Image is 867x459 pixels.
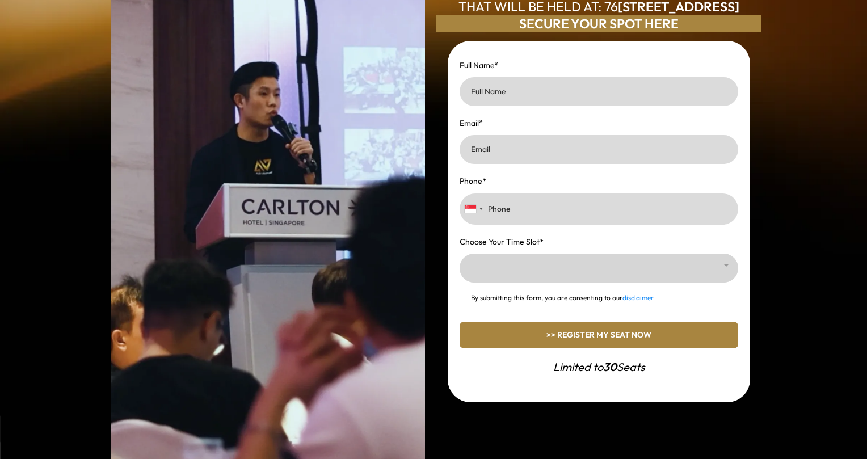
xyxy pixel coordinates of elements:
strong: SECURE YOUR SPOT HERE [519,15,679,32]
label: Phone [460,174,486,188]
label: Full Name [460,58,499,73]
em: Limited to [553,360,603,374]
a: disclaimer [622,293,654,302]
p: >> REGISTER MY SEAT NOW [466,328,732,342]
input: Phone [460,193,738,225]
input: Full Name [460,77,738,106]
label: Choose Your Time Slot [460,235,544,249]
button: >> REGISTER MY SEAT NOW [460,322,738,348]
p: By submitting this form, you are consenting to our [471,293,727,303]
label: Email [460,116,483,130]
input: Email [460,135,738,164]
em: Seats [617,360,645,374]
em: 30 [603,360,617,374]
div: Singapore: +65 [460,194,486,224]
